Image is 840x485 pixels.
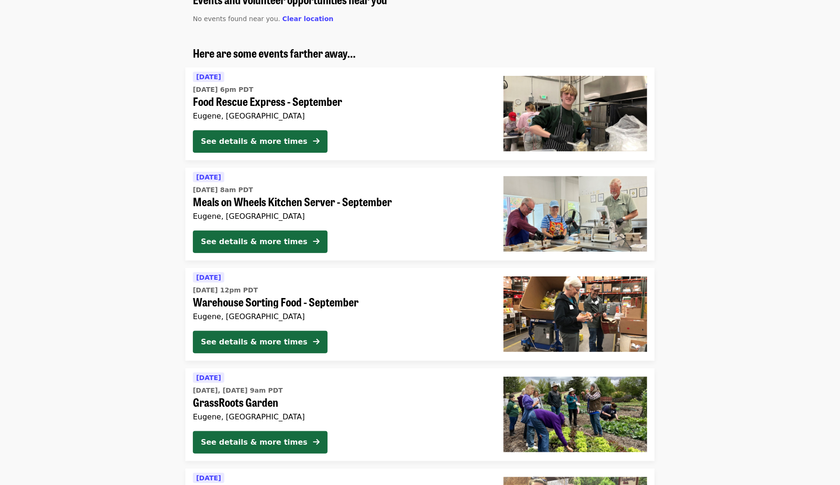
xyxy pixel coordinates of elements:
[193,15,280,22] span: No events found near you.
[193,412,489,421] div: Eugene, [GEOGRAPHIC_DATA]
[185,268,655,361] a: See details for "Warehouse Sorting Food - September"
[193,386,283,395] time: [DATE], [DATE] 9am PDT
[201,236,307,247] div: See details & more times
[185,368,655,461] a: See details for "GrassRoots Garden"
[196,474,221,482] span: [DATE]
[504,377,647,452] img: GrassRoots Garden organized by FOOD For Lane County
[201,136,307,147] div: See details & more times
[193,231,328,253] button: See details & more times
[196,173,221,181] span: [DATE]
[193,95,489,108] span: Food Rescue Express - September
[185,168,655,261] a: See details for "Meals on Wheels Kitchen Server - September"
[283,14,334,24] button: Clear location
[201,336,307,348] div: See details & more times
[193,185,253,195] time: [DATE] 8am PDT
[193,112,489,120] div: Eugene, [GEOGRAPHIC_DATA]
[193,331,328,353] button: See details & more times
[193,212,489,221] div: Eugene, [GEOGRAPHIC_DATA]
[193,130,328,153] button: See details & more times
[193,45,356,61] span: Here are some events farther away...
[193,312,489,321] div: Eugene, [GEOGRAPHIC_DATA]
[283,15,334,22] span: Clear location
[313,337,320,346] i: arrow-right icon
[185,67,655,160] a: See details for "Food Rescue Express - September"
[193,431,328,454] button: See details & more times
[193,295,489,309] span: Warehouse Sorting Food - September
[196,73,221,81] span: [DATE]
[193,195,489,209] span: Meals on Wheels Kitchen Server - September
[313,237,320,246] i: arrow-right icon
[504,76,647,151] img: Food Rescue Express - September organized by FOOD For Lane County
[193,85,253,95] time: [DATE] 6pm PDT
[313,137,320,146] i: arrow-right icon
[504,276,647,351] img: Warehouse Sorting Food - September organized by FOOD For Lane County
[504,176,647,251] img: Meals on Wheels Kitchen Server - September organized by FOOD For Lane County
[193,395,489,409] span: GrassRoots Garden
[313,438,320,447] i: arrow-right icon
[196,274,221,281] span: [DATE]
[196,374,221,381] span: [DATE]
[201,437,307,448] div: See details & more times
[193,285,258,295] time: [DATE] 12pm PDT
